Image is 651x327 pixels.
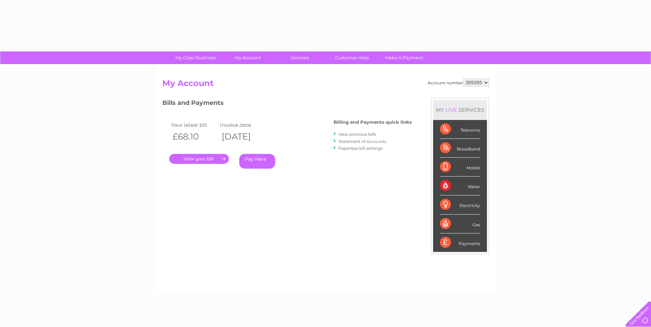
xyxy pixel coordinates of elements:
div: Account number [428,78,489,87]
a: . [169,154,229,164]
div: MY SERVICES [433,100,487,120]
div: Broadband [440,139,480,158]
h2: My Account [162,78,489,92]
h3: Bills and Payments [162,98,412,110]
a: Statement of Accounts [338,139,386,144]
div: Water [440,177,480,195]
a: View previous bills [338,132,376,137]
a: Services [271,51,328,64]
div: Telecoms [440,120,480,139]
th: [DATE] [218,130,268,144]
h4: Billing and Payments quick links [334,120,412,125]
a: Customer Help [324,51,380,64]
td: Your latest bill [169,120,219,130]
div: Electricity [440,195,480,214]
a: My Clear Business [167,51,224,64]
a: Make A Payment [376,51,432,64]
div: Mobile [440,158,480,177]
a: Pay Here [239,154,275,169]
td: Invoice date [218,120,268,130]
div: Gas [440,215,480,233]
div: Payments [440,233,480,252]
a: My Account [219,51,276,64]
a: Paperless bill settings [338,146,383,151]
div: LIVE [444,107,458,113]
th: £68.10 [169,130,219,144]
